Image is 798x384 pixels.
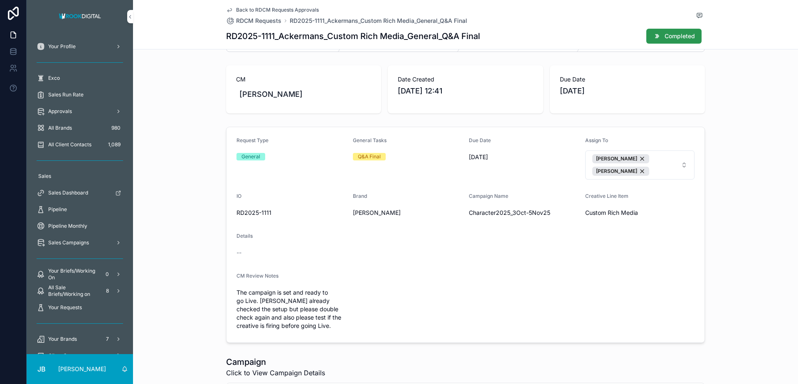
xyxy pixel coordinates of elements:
a: RD2025-1111_Ackermans_Custom Rich Media_General_Q&A Final [290,17,467,25]
span: RDCM Requests [236,17,281,25]
div: General [241,153,260,160]
span: CM [236,75,371,84]
span: [DATE] 12:41 [398,85,533,97]
span: Your Requests [48,304,82,311]
div: scrollable content [27,33,133,354]
span: All Brands [48,125,72,131]
span: [PERSON_NAME] [353,209,463,217]
a: RDCM Requests [226,17,281,25]
span: Assign To [585,137,608,143]
span: Your Briefs/Working On [48,268,99,281]
span: All Sale Briefs/Working on [48,284,99,298]
span: Pipeline Monthly [48,223,87,229]
span: Sales Dashboard [48,190,88,196]
div: 0 [102,269,112,279]
a: All Client Contacts1,089 [32,137,128,152]
span: Character2025_3Oct-5Nov25 [469,209,579,217]
a: Back to RDCM Requests Approvals [226,7,319,13]
span: Campaign Name [469,193,508,199]
span: RD2025-1111 [236,209,346,217]
span: [DATE] [560,85,695,97]
span: Your Profile [48,43,76,50]
span: Client Contacts [48,352,84,359]
span: Click to View Campaign Details [226,368,325,378]
a: All Sale Briefs/Working on8 [32,283,128,298]
button: Completed [646,29,702,44]
span: Creative Line Item [585,193,628,199]
span: [DATE] [469,153,579,161]
div: 1,089 [106,140,123,150]
a: Sales Dashboard [32,185,128,200]
h1: Campaign [226,356,325,368]
div: 0 [113,351,123,361]
img: App logo [57,10,103,23]
a: Client Contacts0 [32,348,128,363]
span: The campaign is set and ready to go Live. [PERSON_NAME] already checked the setup but please doub... [236,288,346,330]
a: Pipeline Monthly [32,219,128,234]
span: Due Date [560,75,695,84]
span: Due Date [469,137,491,143]
button: Unselect 2 [592,154,649,163]
span: Custom Rich Media [585,209,695,217]
span: IO [236,193,241,199]
span: Sales Campaigns [48,239,89,246]
span: -- [236,249,241,257]
a: Pipeline [32,202,128,217]
span: Request Type [236,137,268,143]
span: Date Created [398,75,533,84]
span: Your Brands [48,336,77,342]
span: [PERSON_NAME] [596,168,637,175]
div: 8 [102,286,112,296]
a: Your Briefs/Working On0 [32,267,128,282]
a: Exco [32,71,128,86]
span: Details [236,233,253,239]
span: Back to RDCM Requests Approvals [236,7,319,13]
a: Sales [32,169,128,184]
a: Your Brands7 [32,332,128,347]
span: [PERSON_NAME] [596,155,637,162]
button: Unselect 4 [592,167,649,176]
span: [PERSON_NAME] [239,89,303,100]
span: All Client Contacts [48,141,91,148]
h1: RD2025-1111_Ackermans_Custom Rich Media_General_Q&A Final [226,30,480,42]
span: Brand [353,193,367,199]
div: 980 [109,123,123,133]
span: General Tasks [353,137,387,143]
a: All Brands980 [32,121,128,135]
span: JB [37,364,46,374]
div: 7 [102,334,112,344]
div: Q&A Final [358,153,381,160]
span: Exco [48,75,60,81]
span: Approvals [48,108,72,115]
a: Approvals [32,104,128,119]
span: Sales Run Rate [48,91,84,98]
a: Sales Run Rate [32,87,128,102]
span: Sales [38,173,51,180]
span: Pipeline [48,206,67,213]
span: CM Review Notes [236,273,278,279]
p: [PERSON_NAME] [58,365,106,373]
button: Select Button [585,150,695,180]
a: Your Profile [32,39,128,54]
a: Sales Campaigns [32,235,128,250]
a: Your Requests [32,300,128,315]
span: Completed [665,32,695,40]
